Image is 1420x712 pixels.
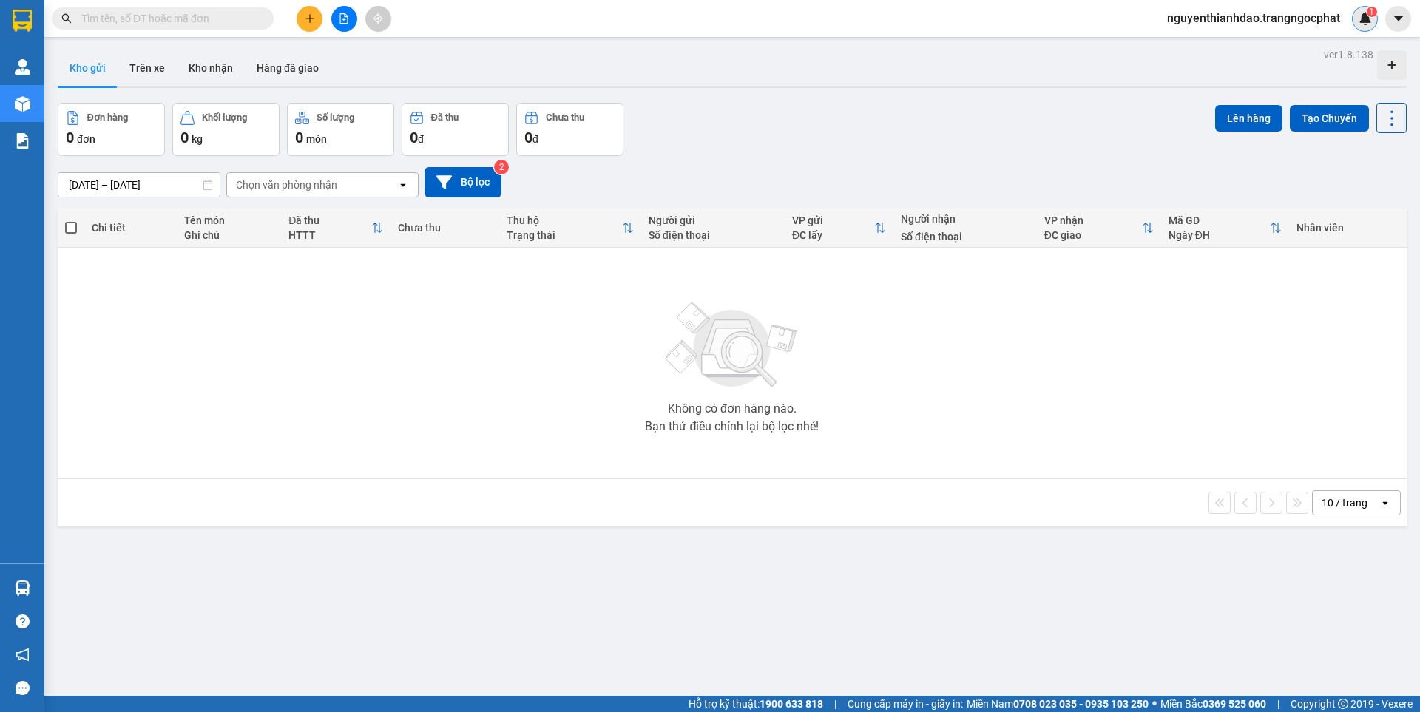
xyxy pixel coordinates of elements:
[402,103,509,156] button: Đã thu0đ
[305,13,315,24] span: plus
[1385,6,1411,32] button: caret-down
[658,294,806,397] img: svg+xml;base64,PHN2ZyBjbGFzcz0ibGlzdC1wbHVnX19zdmciIHhtbG5zPSJodHRwOi8vd3d3LnczLm9yZy8yMDAwL3N2Zy...
[58,103,165,156] button: Đơn hàng0đơn
[92,222,169,234] div: Chi tiết
[689,696,823,712] span: Hỗ trợ kỹ thuật:
[15,59,30,75] img: warehouse-icon
[1377,50,1407,80] div: Tạo kho hàng mới
[331,6,357,32] button: file-add
[61,13,72,24] span: search
[1160,696,1266,712] span: Miền Bắc
[431,112,459,123] div: Đã thu
[172,103,280,156] button: Khối lượng0kg
[15,133,30,149] img: solution-icon
[1369,7,1374,17] span: 1
[516,103,623,156] button: Chưa thu0đ
[373,13,383,24] span: aim
[287,103,394,156] button: Số lượng0món
[507,229,622,241] div: Trạng thái
[177,50,245,86] button: Kho nhận
[288,229,371,241] div: HTTT
[1392,12,1405,25] span: caret-down
[58,50,118,86] button: Kho gửi
[532,133,538,145] span: đ
[792,214,874,226] div: VP gửi
[1359,12,1372,25] img: icon-new-feature
[1338,699,1348,709] span: copyright
[77,133,95,145] span: đơn
[1152,701,1157,707] span: ⚪️
[425,167,501,197] button: Bộ lọc
[118,50,177,86] button: Trên xe
[785,208,893,248] th: Toggle SortBy
[184,229,274,241] div: Ghi chú
[245,50,331,86] button: Hàng đã giao
[418,133,424,145] span: đ
[1155,9,1352,27] span: nguyenthianhdao.trangngocphat
[524,129,532,146] span: 0
[58,173,220,197] input: Select a date range.
[16,614,30,628] span: question-circle
[66,129,74,146] span: 0
[317,112,354,123] div: Số lượng
[15,580,30,596] img: warehouse-icon
[1296,222,1399,234] div: Nhân viên
[180,129,189,146] span: 0
[967,696,1149,712] span: Miền Nam
[306,133,327,145] span: món
[202,112,247,123] div: Khối lượng
[192,133,203,145] span: kg
[649,229,777,241] div: Số điện thoại
[1322,495,1367,510] div: 10 / trang
[499,208,641,248] th: Toggle SortBy
[1324,47,1373,63] div: ver 1.8.138
[13,10,32,32] img: logo-vxr
[288,214,371,226] div: Đã thu
[1367,7,1377,17] sup: 1
[901,231,1029,243] div: Số điện thoại
[339,13,349,24] span: file-add
[15,96,30,112] img: warehouse-icon
[901,213,1029,225] div: Người nhận
[281,208,390,248] th: Toggle SortBy
[410,129,418,146] span: 0
[494,160,509,174] sup: 2
[1161,208,1290,248] th: Toggle SortBy
[507,214,622,226] div: Thu hộ
[16,648,30,662] span: notification
[184,214,274,226] div: Tên món
[1215,105,1282,132] button: Lên hàng
[81,10,256,27] input: Tìm tên, số ĐT hoặc mã đơn
[87,112,128,123] div: Đơn hàng
[668,403,797,415] div: Không có đơn hàng nào.
[760,698,823,710] strong: 1900 633 818
[365,6,391,32] button: aim
[649,214,777,226] div: Người gửi
[16,681,30,695] span: message
[1013,698,1149,710] strong: 0708 023 035 - 0935 103 250
[848,696,963,712] span: Cung cấp máy in - giấy in:
[546,112,584,123] div: Chưa thu
[1037,208,1161,248] th: Toggle SortBy
[1169,229,1271,241] div: Ngày ĐH
[1379,497,1391,509] svg: open
[645,421,819,433] div: Bạn thử điều chỉnh lại bộ lọc nhé!
[1203,698,1266,710] strong: 0369 525 060
[397,179,409,191] svg: open
[792,229,874,241] div: ĐC lấy
[1290,105,1369,132] button: Tạo Chuyến
[297,6,322,32] button: plus
[398,222,492,234] div: Chưa thu
[295,129,303,146] span: 0
[1044,229,1142,241] div: ĐC giao
[1044,214,1142,226] div: VP nhận
[1169,214,1271,226] div: Mã GD
[236,177,337,192] div: Chọn văn phòng nhận
[1277,696,1279,712] span: |
[834,696,836,712] span: |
